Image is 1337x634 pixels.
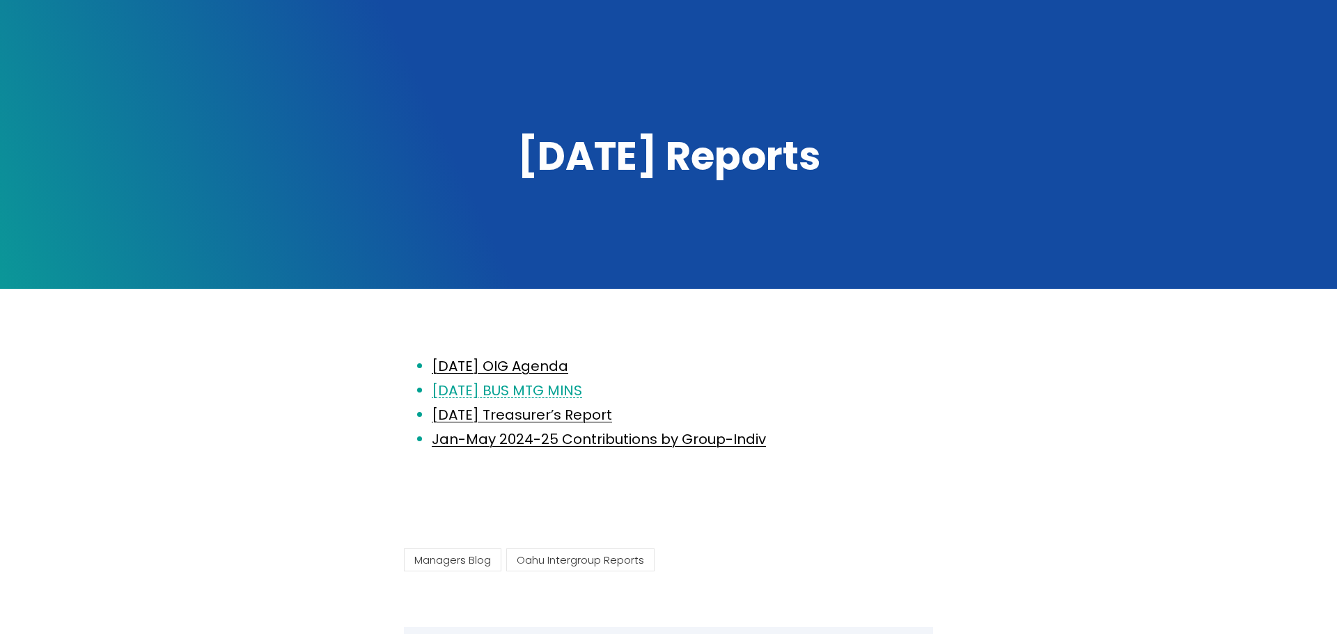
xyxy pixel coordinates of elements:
[432,356,568,376] a: [DATE] OIG Agenda
[181,130,1156,183] h1: [DATE] Reports
[432,405,612,425] a: [DATE] Treasurer’s Report
[404,548,501,571] a: Managers Blog
[432,429,766,449] a: Jan-May 2024-25 Contributions by Group-Indiv
[506,548,655,571] a: Oahu Intergroup Reports
[432,381,582,400] a: [DATE] BUS MTG MINS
